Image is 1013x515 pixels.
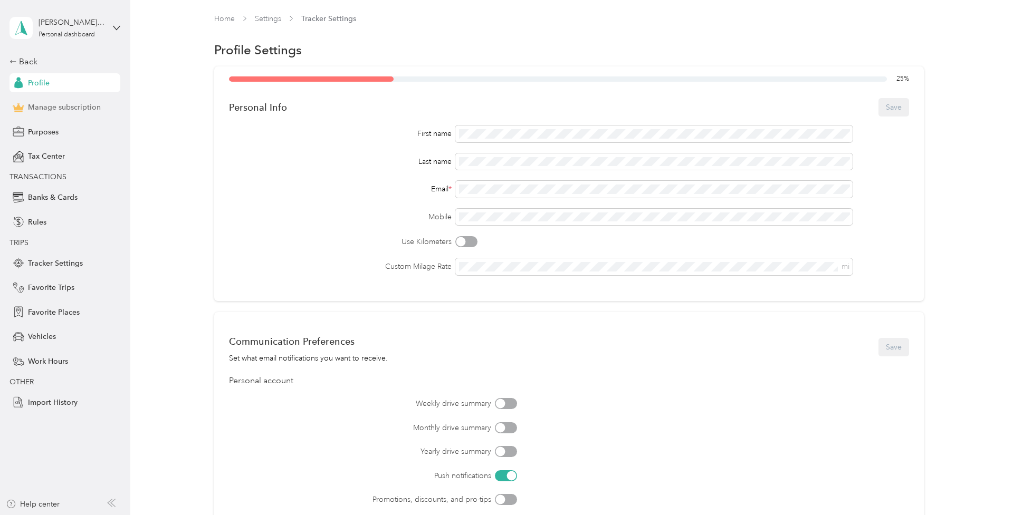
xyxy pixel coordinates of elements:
[214,14,235,23] a: Home
[301,13,356,24] span: Tracker Settings
[28,282,74,293] span: Favorite Trips
[9,238,28,247] span: TRIPS
[229,128,452,139] div: First name
[28,77,50,89] span: Profile
[229,353,388,364] div: Set what email notifications you want to receive.
[954,456,1013,515] iframe: Everlance-gr Chat Button Frame
[288,470,491,481] label: Push notifications
[28,102,101,113] span: Manage subscription
[28,258,83,269] span: Tracker Settings
[896,74,909,84] span: 25 %
[9,377,34,386] span: OTHER
[229,261,452,272] label: Custom Milage Rate
[229,236,452,247] label: Use Kilometers
[288,494,491,505] label: Promotions, discounts, and pro-tips
[28,217,46,228] span: Rules
[842,262,849,271] span: mi
[229,336,388,347] div: Communication Preferences
[39,17,104,28] div: [PERSON_NAME][EMAIL_ADDRESS][PERSON_NAME][DOMAIN_NAME]
[229,211,452,222] label: Mobile
[39,32,95,38] div: Personal dashboard
[28,151,65,162] span: Tax Center
[6,499,60,510] button: Help center
[229,102,287,113] div: Personal Info
[9,55,115,68] div: Back
[9,172,66,181] span: TRANSACTIONS
[28,397,78,408] span: Import History
[28,356,68,367] span: Work Hours
[229,375,909,387] div: Personal account
[28,307,80,318] span: Favorite Places
[288,422,491,433] label: Monthly drive summary
[229,183,452,195] div: Email
[229,156,452,167] div: Last name
[28,192,78,203] span: Banks & Cards
[28,127,59,138] span: Purposes
[28,331,56,342] span: Vehicles
[288,398,491,409] label: Weekly drive summary
[214,44,302,55] h1: Profile Settings
[255,14,281,23] a: Settings
[288,446,491,457] label: Yearly drive summary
